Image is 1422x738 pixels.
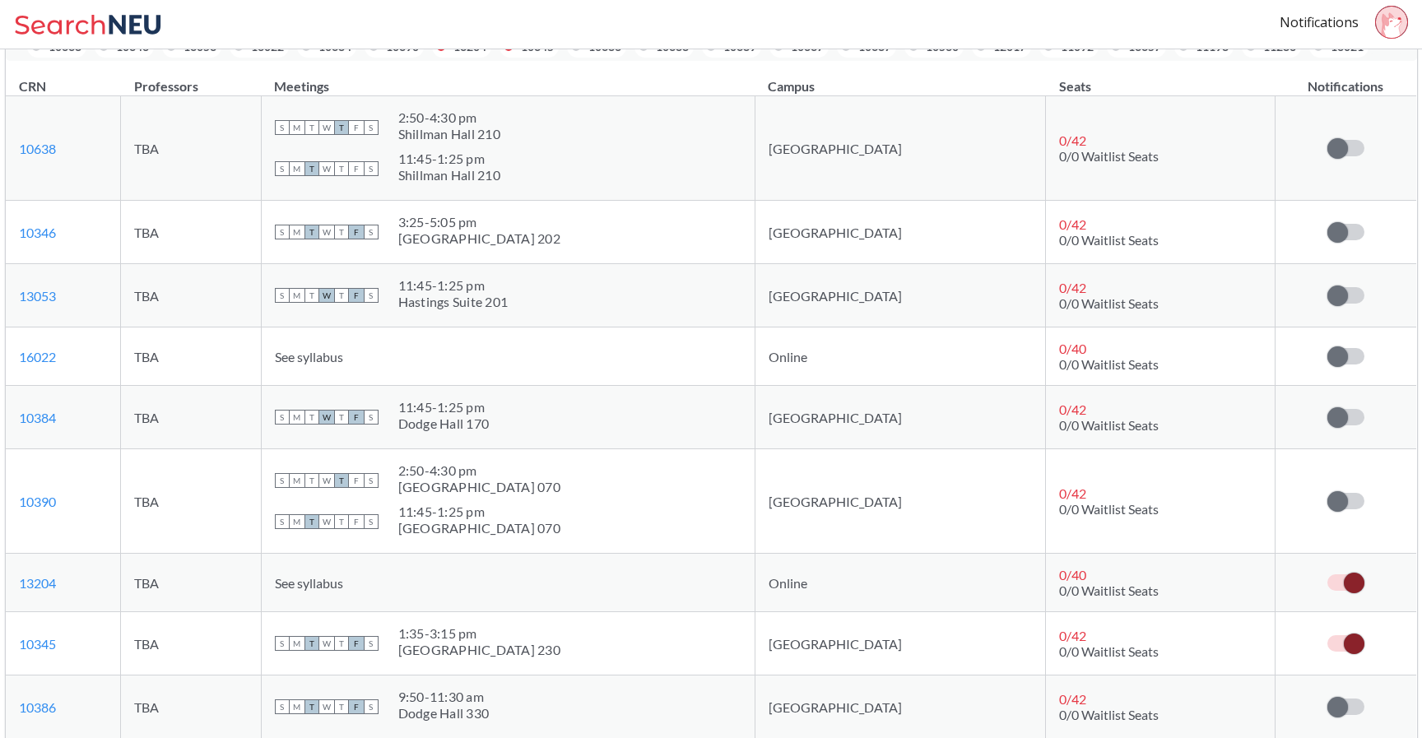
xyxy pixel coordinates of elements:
[398,689,490,705] div: 9:50 - 11:30 am
[334,410,349,425] span: T
[364,288,379,303] span: S
[290,225,304,239] span: M
[755,264,1045,327] td: [GEOGRAPHIC_DATA]
[398,479,560,495] div: [GEOGRAPHIC_DATA] 070
[398,277,509,294] div: 11:45 - 1:25 pm
[304,473,319,488] span: T
[275,120,290,135] span: S
[275,699,290,714] span: S
[275,636,290,651] span: S
[1059,401,1086,417] span: 0 / 42
[319,473,334,488] span: W
[1059,583,1159,598] span: 0/0 Waitlist Seats
[19,288,56,304] a: 13053
[398,520,560,536] div: [GEOGRAPHIC_DATA] 070
[290,699,304,714] span: M
[1059,691,1086,707] span: 0 / 42
[398,214,560,230] div: 3:25 - 5:05 pm
[1276,61,1416,96] th: Notifications
[349,473,364,488] span: F
[1059,232,1159,248] span: 0/0 Waitlist Seats
[755,201,1045,264] td: [GEOGRAPHIC_DATA]
[334,288,349,303] span: T
[398,109,500,126] div: 2:50 - 4:30 pm
[1059,417,1159,433] span: 0/0 Waitlist Seats
[319,288,334,303] span: W
[19,349,56,364] a: 16022
[121,612,261,675] td: TBA
[334,636,349,651] span: T
[121,327,261,386] td: TBA
[290,161,304,176] span: M
[319,636,334,651] span: W
[1059,707,1159,722] span: 0/0 Waitlist Seats
[121,201,261,264] td: TBA
[398,151,500,167] div: 11:45 - 1:25 pm
[121,264,261,327] td: TBA
[319,161,334,176] span: W
[349,120,364,135] span: F
[19,699,56,715] a: 10386
[334,225,349,239] span: T
[755,96,1045,201] td: [GEOGRAPHIC_DATA]
[304,120,319,135] span: T
[349,699,364,714] span: F
[398,126,500,142] div: Shillman Hall 210
[275,349,343,364] span: See syllabus
[755,327,1045,386] td: Online
[19,225,56,240] a: 10346
[319,410,334,425] span: W
[1059,643,1159,659] span: 0/0 Waitlist Seats
[304,636,319,651] span: T
[398,705,490,722] div: Dodge Hall 330
[349,410,364,425] span: F
[19,575,56,591] a: 13204
[304,699,319,714] span: T
[275,288,290,303] span: S
[304,410,319,425] span: T
[304,161,319,176] span: T
[1059,341,1086,356] span: 0 / 40
[398,415,490,432] div: Dodge Hall 170
[364,514,379,529] span: S
[364,120,379,135] span: S
[275,410,290,425] span: S
[19,494,56,509] a: 10390
[1059,356,1159,372] span: 0/0 Waitlist Seats
[398,462,560,479] div: 2:50 - 4:30 pm
[121,61,261,96] th: Professors
[121,449,261,554] td: TBA
[755,61,1045,96] th: Campus
[364,225,379,239] span: S
[319,120,334,135] span: W
[1046,61,1276,96] th: Seats
[349,288,364,303] span: F
[121,554,261,612] td: TBA
[319,699,334,714] span: W
[1280,13,1359,31] a: Notifications
[398,294,509,310] div: Hastings Suite 201
[349,514,364,529] span: F
[304,514,319,529] span: T
[261,61,755,96] th: Meetings
[1059,485,1086,501] span: 0 / 42
[19,141,56,156] a: 10638
[398,167,500,183] div: Shillman Hall 210
[334,514,349,529] span: T
[290,410,304,425] span: M
[275,225,290,239] span: S
[398,399,490,415] div: 11:45 - 1:25 pm
[334,161,349,176] span: T
[275,473,290,488] span: S
[364,473,379,488] span: S
[1059,132,1086,148] span: 0 / 42
[398,504,560,520] div: 11:45 - 1:25 pm
[1059,148,1159,164] span: 0/0 Waitlist Seats
[290,636,304,651] span: M
[364,410,379,425] span: S
[364,636,379,651] span: S
[290,288,304,303] span: M
[121,386,261,449] td: TBA
[319,514,334,529] span: W
[1059,628,1086,643] span: 0 / 42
